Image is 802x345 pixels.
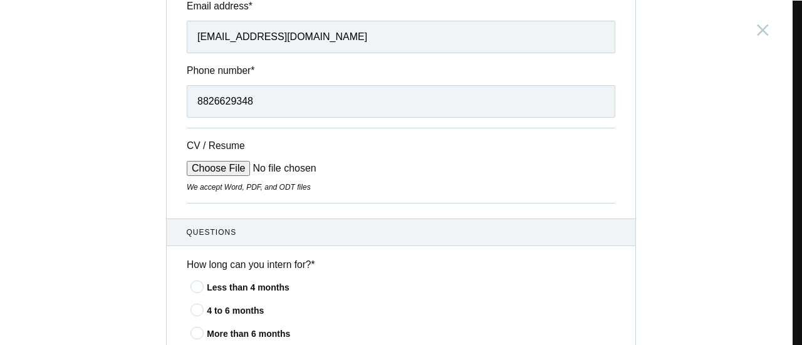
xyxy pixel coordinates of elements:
[207,281,615,294] div: Less than 4 months
[187,257,615,272] label: How long can you intern for?
[187,182,615,193] div: We accept Word, PDF, and ODT files
[187,138,281,153] label: CV / Resume
[207,327,615,341] div: More than 6 months
[207,304,615,317] div: 4 to 6 months
[187,63,615,78] label: Phone number
[187,227,616,238] span: Questions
